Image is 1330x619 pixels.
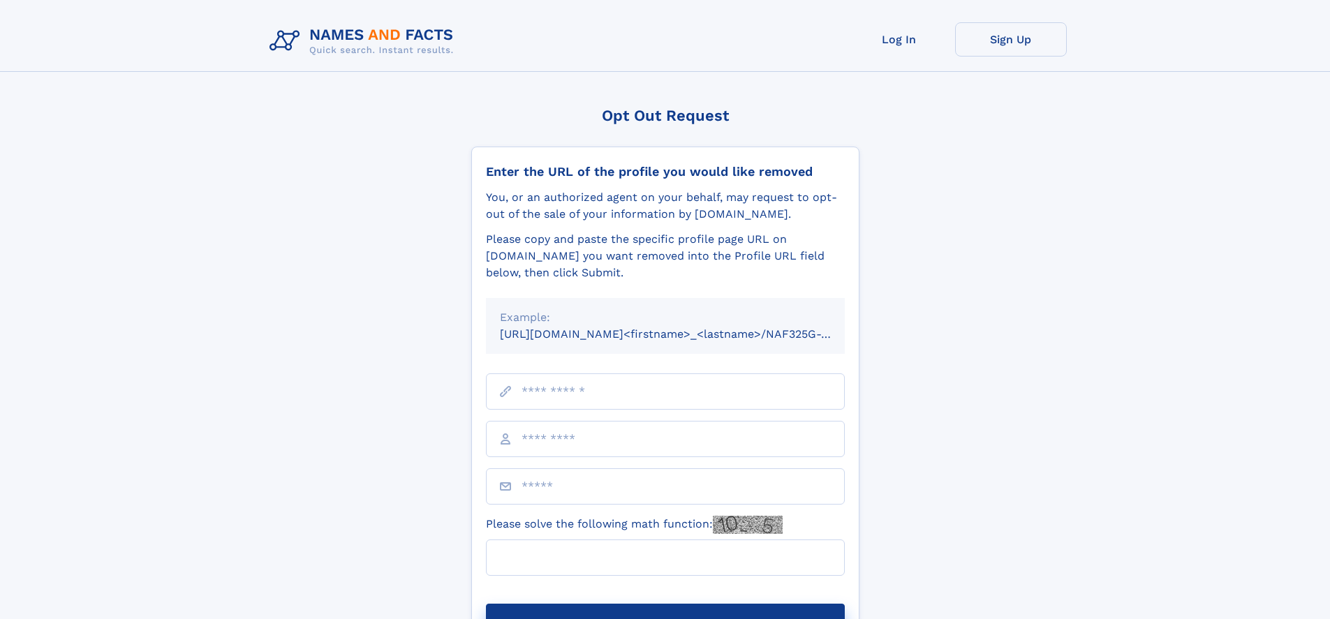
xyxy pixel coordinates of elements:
[500,309,831,326] div: Example:
[486,189,845,223] div: You, or an authorized agent on your behalf, may request to opt-out of the sale of your informatio...
[486,164,845,179] div: Enter the URL of the profile you would like removed
[471,107,859,124] div: Opt Out Request
[843,22,955,57] a: Log In
[486,516,783,534] label: Please solve the following math function:
[264,22,465,60] img: Logo Names and Facts
[955,22,1067,57] a: Sign Up
[500,327,871,341] small: [URL][DOMAIN_NAME]<firstname>_<lastname>/NAF325G-xxxxxxxx
[486,231,845,281] div: Please copy and paste the specific profile page URL on [DOMAIN_NAME] you want removed into the Pr...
